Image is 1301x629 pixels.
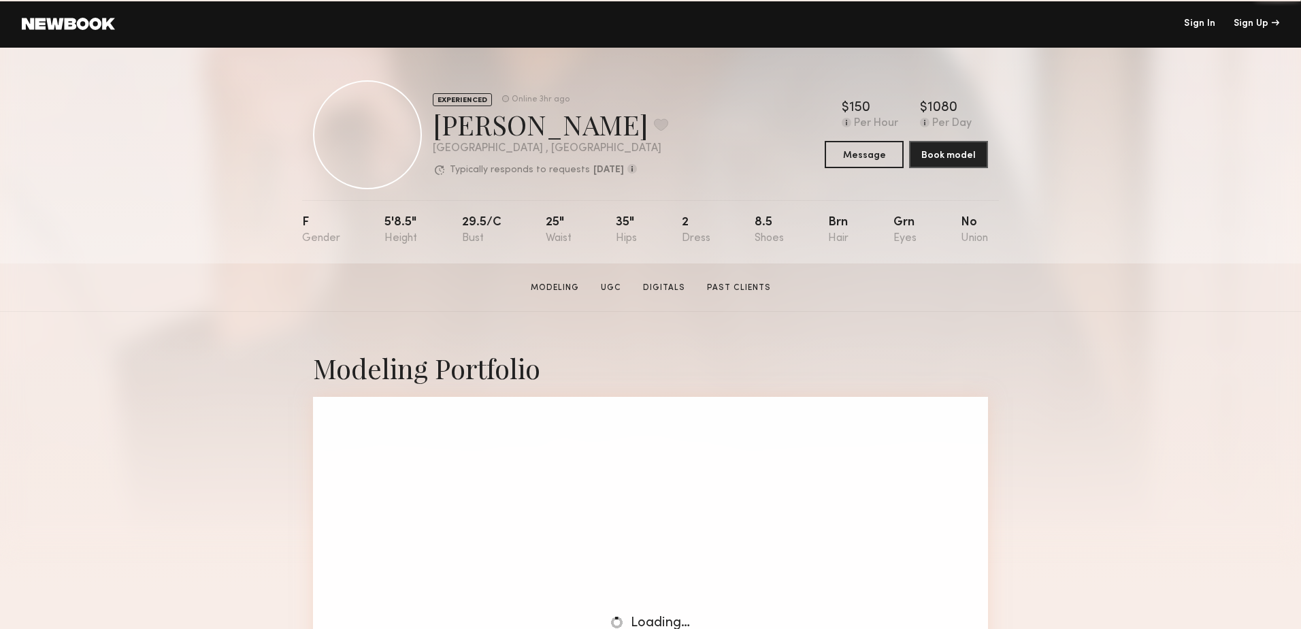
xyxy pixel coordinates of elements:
[450,165,590,175] p: Typically responds to requests
[546,216,572,244] div: 25"
[682,216,710,244] div: 2
[849,101,870,115] div: 150
[1184,19,1215,29] a: Sign In
[302,216,340,244] div: F
[920,101,927,115] div: $
[433,93,492,106] div: EXPERIENCED
[433,106,668,142] div: [PERSON_NAME]
[842,101,849,115] div: $
[525,282,584,294] a: Modeling
[1234,19,1279,29] div: Sign Up
[825,141,904,168] button: Message
[433,143,668,155] div: [GEOGRAPHIC_DATA] , [GEOGRAPHIC_DATA]
[638,282,691,294] a: Digitals
[512,95,570,104] div: Online 3hr ago
[702,282,776,294] a: Past Clients
[927,101,957,115] div: 1080
[595,282,627,294] a: UGC
[755,216,784,244] div: 8.5
[909,141,988,168] button: Book model
[462,216,501,244] div: 29.5/c
[854,118,898,130] div: Per Hour
[932,118,972,130] div: Per Day
[893,216,917,244] div: Grn
[384,216,417,244] div: 5'8.5"
[828,216,849,244] div: Brn
[616,216,637,244] div: 35"
[961,216,988,244] div: No
[593,165,624,175] b: [DATE]
[313,350,988,386] div: Modeling Portfolio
